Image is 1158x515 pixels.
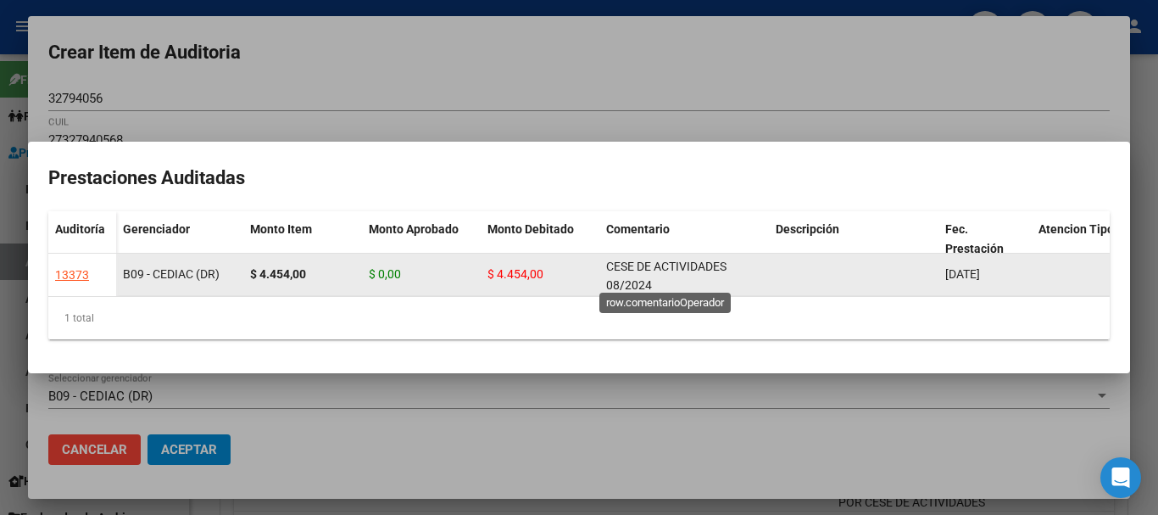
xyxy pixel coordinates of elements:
datatable-header-cell: Monto Aprobado [362,211,481,283]
div: 1 total [48,297,1110,339]
span: Descripción [776,222,839,236]
span: [DATE] [945,267,980,281]
datatable-header-cell: Auditoría [48,211,116,283]
span: Atencion Tipo [1038,222,1114,236]
div: 13373 [55,266,89,285]
span: Auditoría [55,222,105,236]
datatable-header-cell: Comentario [599,211,769,283]
span: CESE DE ACTIVIDADES 08/2024 [606,260,727,293]
datatable-header-cell: Descripción [769,211,938,283]
span: B09 - CEDIAC (DR) [123,267,220,281]
span: Fec. Prestación [945,222,1004,255]
datatable-header-cell: Gerenciador [116,211,243,283]
datatable-header-cell: Fec. Prestación [938,211,1032,283]
span: Monto Aprobado [369,222,459,236]
span: Monto Item [250,222,312,236]
h2: Prestaciones Auditadas [48,162,1110,194]
span: Comentario [606,222,670,236]
span: Monto Debitado [487,222,574,236]
datatable-header-cell: Monto Debitado [481,211,599,283]
datatable-header-cell: Monto Item [243,211,362,283]
span: Gerenciador [123,222,190,236]
span: $ 4.454,00 [487,267,543,281]
span: $ 0,00 [369,267,401,281]
datatable-header-cell: Atencion Tipo [1032,211,1125,283]
strong: $ 4.454,00 [250,267,306,281]
div: Open Intercom Messenger [1100,457,1141,498]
